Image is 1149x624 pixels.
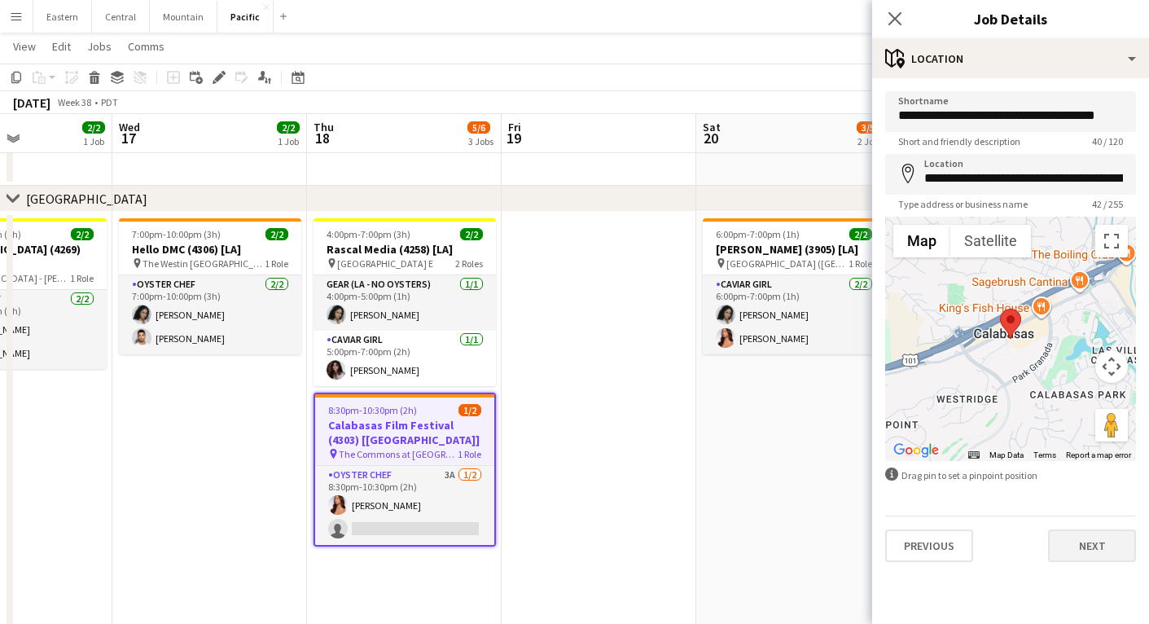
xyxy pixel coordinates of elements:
span: Comms [128,39,164,54]
span: 19 [506,129,521,147]
span: 1 Role [849,257,872,270]
button: Map camera controls [1095,350,1128,383]
span: 1 Role [265,257,288,270]
span: 17 [116,129,140,147]
span: 2/2 [849,228,872,240]
span: 7:00pm-10:00pm (3h) [132,228,221,240]
div: 1 Job [83,135,104,147]
span: 42 / 255 [1079,198,1136,210]
a: Terms (opens in new tab) [1033,450,1056,459]
a: View [7,36,42,57]
h3: Calabasas Film Festival (4303) [[GEOGRAPHIC_DATA]] [315,418,494,447]
app-card-role: Caviar Girl1/15:00pm-7:00pm (2h)[PERSON_NAME] [314,331,496,386]
span: 4:00pm-7:00pm (3h) [327,228,410,240]
span: 6:00pm-7:00pm (1h) [716,228,800,240]
h3: Rascal Media (4258) [LA] [314,242,496,257]
span: The Commons at [GEOGRAPHIC_DATA] ([GEOGRAPHIC_DATA], [GEOGRAPHIC_DATA]) [339,448,458,460]
button: Show satellite imagery [950,225,1031,257]
span: 2/2 [71,228,94,240]
span: Sat [703,120,721,134]
div: [GEOGRAPHIC_DATA] [26,191,147,207]
span: View [13,39,36,54]
app-card-role: Gear (LA - NO oysters)1/14:00pm-5:00pm (1h)[PERSON_NAME] [314,275,496,331]
span: Wed [119,120,140,134]
span: 5/6 [467,121,490,134]
span: 1 Role [70,272,94,284]
span: Short and friendly description [885,135,1033,147]
span: 40 / 120 [1079,135,1136,147]
span: 2/2 [277,121,300,134]
button: Drag Pegman onto the map to open Street View [1095,409,1128,442]
a: Open this area in Google Maps (opens a new window) [889,440,943,461]
button: Keyboard shortcuts [968,450,980,461]
button: Central [92,1,150,33]
app-card-role: Caviar Girl2/26:00pm-7:00pm (1h)[PERSON_NAME][PERSON_NAME] [703,275,885,354]
span: [GEOGRAPHIC_DATA] ([GEOGRAPHIC_DATA], [GEOGRAPHIC_DATA]) [726,257,849,270]
app-card-role: Oyster Chef2/27:00pm-10:00pm (3h)[PERSON_NAME][PERSON_NAME] [119,275,301,354]
a: Report a map error [1066,450,1131,459]
span: 1 Role [458,448,481,460]
div: [DATE] [13,94,50,111]
button: Previous [885,530,973,562]
h3: Job Details [872,8,1149,29]
app-job-card: 4:00pm-7:00pm (3h)2/2Rascal Media (4258) [LA] [GEOGRAPHIC_DATA] E2 RolesGear (LA - NO oysters)1/1... [314,218,496,386]
div: 3 Jobs [468,135,493,147]
span: Edit [52,39,71,54]
span: Type address or business name [885,198,1041,210]
button: Mountain [150,1,217,33]
div: 2 Jobs [857,135,883,147]
button: Next [1048,530,1136,562]
span: Fri [508,120,521,134]
span: The Westin [GEOGRAPHIC_DATA] ([GEOGRAPHIC_DATA], [GEOGRAPHIC_DATA]) [143,257,265,270]
a: Comms [121,36,171,57]
span: 2 Roles [455,257,483,270]
button: Map Data [989,450,1024,461]
img: Google [889,440,943,461]
div: 1 Job [278,135,299,147]
app-job-card: 7:00pm-10:00pm (3h)2/2Hello DMC (4306) [LA] The Westin [GEOGRAPHIC_DATA] ([GEOGRAPHIC_DATA], [GEO... [119,218,301,354]
span: 20 [700,129,721,147]
span: 1/2 [458,404,481,416]
button: Show street map [893,225,950,257]
span: 3/5 [857,121,879,134]
button: Pacific [217,1,274,33]
span: Thu [314,120,334,134]
a: Edit [46,36,77,57]
span: 2/2 [460,228,483,240]
app-card-role: Oyster Chef3A1/28:30pm-10:30pm (2h)[PERSON_NAME] [315,466,494,545]
h3: Hello DMC (4306) [LA] [119,242,301,257]
span: Week 38 [54,96,94,108]
button: Toggle fullscreen view [1095,225,1128,257]
a: Jobs [81,36,118,57]
div: PDT [101,96,118,108]
div: Drag pin to set a pinpoint position [885,468,1136,483]
span: 18 [311,129,334,147]
span: [GEOGRAPHIC_DATA] E [337,257,433,270]
span: 2/2 [82,121,105,134]
span: Jobs [87,39,112,54]
span: 8:30pm-10:30pm (2h) [328,404,417,416]
app-job-card: 6:00pm-7:00pm (1h)2/2[PERSON_NAME] (3905) [LA] [GEOGRAPHIC_DATA] ([GEOGRAPHIC_DATA], [GEOGRAPHIC_... [703,218,885,354]
span: 2/2 [265,228,288,240]
button: Eastern [33,1,92,33]
div: Location [872,39,1149,78]
h3: [PERSON_NAME] (3905) [LA] [703,242,885,257]
app-job-card: 8:30pm-10:30pm (2h)1/2Calabasas Film Festival (4303) [[GEOGRAPHIC_DATA]] The Commons at [GEOGRAPH... [314,393,496,547]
